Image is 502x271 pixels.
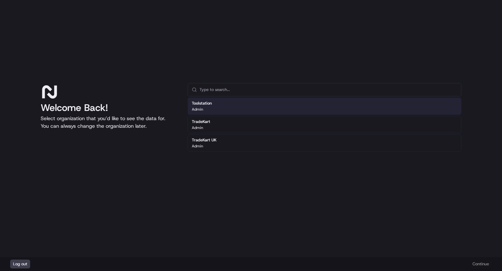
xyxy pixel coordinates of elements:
[188,96,461,153] div: Suggestions
[199,83,457,96] input: Type to search...
[192,119,210,125] h2: TradeKart
[10,260,30,268] button: Log out
[192,125,203,130] p: Admin
[41,115,177,130] p: Select organization that you’d like to see the data for. You can always change the organization l...
[192,100,212,106] h2: Toolstation
[41,102,177,113] h1: Welcome Back!
[192,137,217,143] h2: TradeKart UK
[192,144,203,149] p: Admin
[192,107,203,112] p: Admin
